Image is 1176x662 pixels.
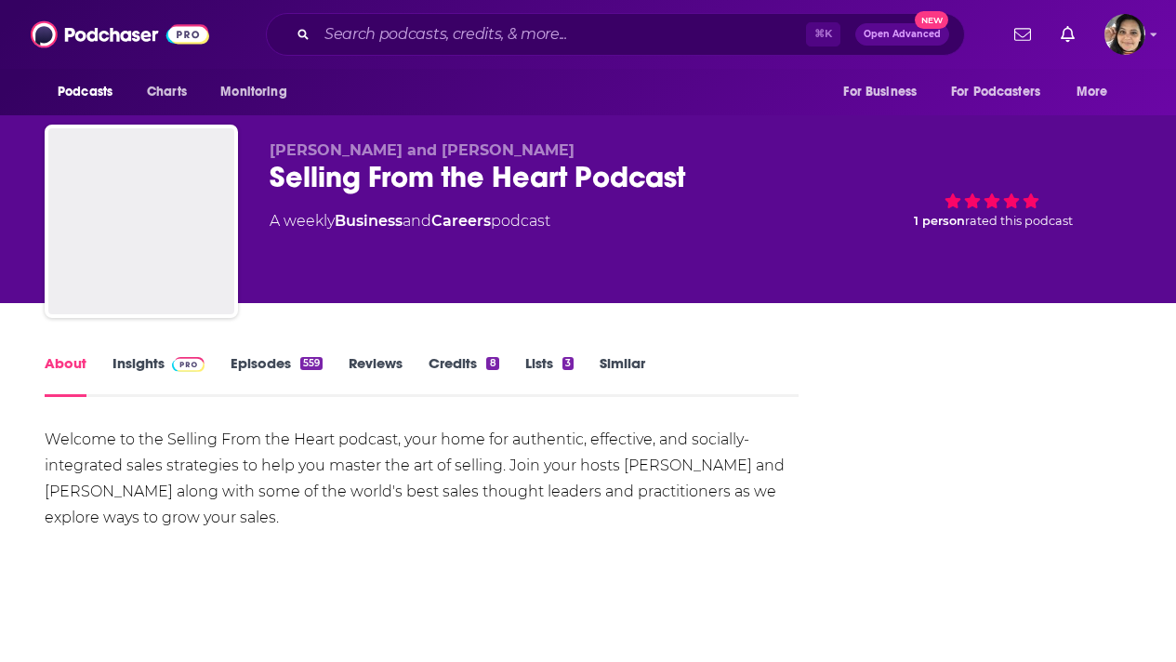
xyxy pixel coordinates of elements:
div: 8 [486,357,498,370]
a: Show notifications dropdown [1053,19,1082,50]
span: ⌘ K [806,22,840,46]
button: open menu [939,74,1067,110]
span: New [915,11,948,29]
img: User Profile [1104,14,1145,55]
a: Business [335,212,403,230]
button: open menu [1064,74,1131,110]
a: Charts [135,74,198,110]
span: Charts [147,79,187,105]
span: rated this podcast [965,214,1073,228]
div: 3 [562,357,574,370]
button: open menu [830,74,940,110]
img: Podchaser Pro [172,357,205,372]
span: Monitoring [220,79,286,105]
span: More [1077,79,1108,105]
button: Open AdvancedNew [855,23,949,46]
a: Credits8 [429,354,498,397]
span: Open Advanced [864,30,941,39]
span: For Podcasters [951,79,1040,105]
a: Episodes559 [231,354,323,397]
span: and [403,212,431,230]
span: [PERSON_NAME] and [PERSON_NAME] [270,141,575,159]
a: About [45,354,86,397]
button: Show profile menu [1104,14,1145,55]
a: InsightsPodchaser Pro [112,354,205,397]
span: Podcasts [58,79,112,105]
img: Podchaser - Follow, Share and Rate Podcasts [31,17,209,52]
div: Search podcasts, credits, & more... [266,13,965,56]
a: Show notifications dropdown [1007,19,1038,50]
span: Logged in as shelbyjanner [1104,14,1145,55]
div: Welcome to the Selling From the Heart podcast, your home for authentic, effective, and socially-i... [45,427,799,531]
a: Reviews [349,354,403,397]
a: Lists3 [525,354,574,397]
div: A weekly podcast [270,210,550,232]
input: Search podcasts, credits, & more... [317,20,806,49]
button: open menu [207,74,311,110]
div: 559 [300,357,323,370]
a: Similar [600,354,645,397]
button: open menu [45,74,137,110]
span: For Business [843,79,917,105]
div: 1 personrated this podcast [852,141,1131,257]
a: Careers [431,212,491,230]
span: 1 person [914,214,965,228]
